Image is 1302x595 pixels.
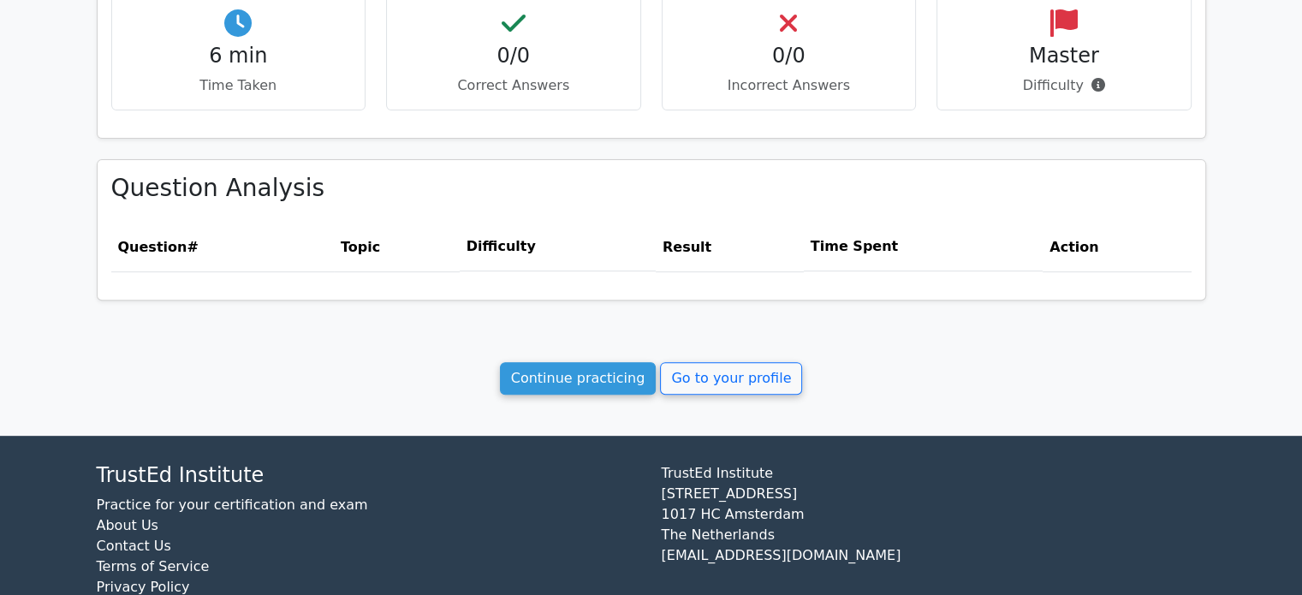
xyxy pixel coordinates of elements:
[656,223,804,271] th: Result
[1043,223,1191,271] th: Action
[111,174,1192,203] h3: Question Analysis
[97,497,368,513] a: Practice for your certification and exam
[126,75,352,96] p: Time Taken
[111,223,334,271] th: #
[401,75,627,96] p: Correct Answers
[97,558,210,574] a: Terms of Service
[126,44,352,68] h4: 6 min
[97,517,158,533] a: About Us
[97,538,171,554] a: Contact Us
[951,44,1177,68] h4: Master
[660,362,802,395] a: Go to your profile
[97,579,190,595] a: Privacy Policy
[676,75,902,96] p: Incorrect Answers
[401,44,627,68] h4: 0/0
[118,239,187,255] span: Question
[804,223,1043,271] th: Time Spent
[500,362,657,395] a: Continue practicing
[676,44,902,68] h4: 0/0
[334,223,460,271] th: Topic
[97,463,641,488] h4: TrustEd Institute
[460,223,656,271] th: Difficulty
[951,75,1177,96] p: Difficulty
